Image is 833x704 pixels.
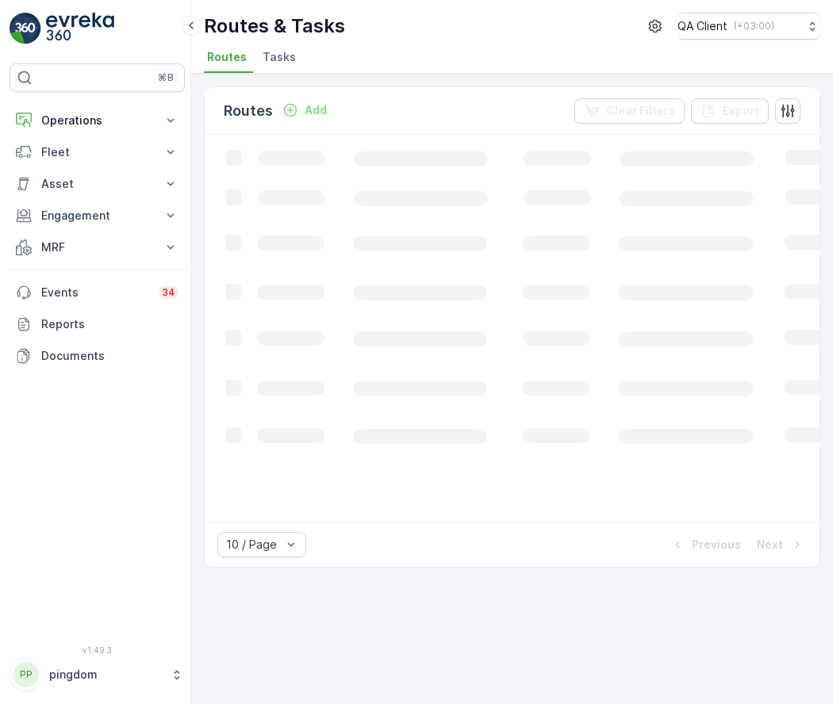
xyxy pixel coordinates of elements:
button: Operations [10,105,185,136]
button: QA Client(+03:00) [678,13,820,40]
button: PPpingdom [10,658,185,691]
p: Events [41,285,149,300]
button: Clear Filters [574,98,685,124]
p: Documents [41,348,178,364]
img: logo [10,13,41,44]
p: pingdom [49,667,163,683]
p: MRF [41,239,153,255]
button: Fleet [10,136,185,168]
p: Fleet [41,144,153,160]
a: Documents [10,340,185,372]
button: Engagement [10,200,185,231]
span: Routes [207,49,247,65]
button: Asset [10,168,185,200]
p: Clear Filters [606,103,675,119]
p: Previous [692,537,741,553]
p: Routes & Tasks [204,13,345,39]
p: QA Client [678,18,727,34]
p: Engagement [41,208,153,224]
p: Export [723,103,759,119]
a: Reports [10,308,185,340]
button: Previous [668,535,743,554]
p: Add [305,102,327,118]
a: Events34 [10,277,185,308]
button: MRF [10,231,185,263]
p: Routes [224,100,273,122]
img: logo_light-DOdMpM7g.png [46,13,114,44]
p: Operations [41,113,153,128]
button: Export [691,98,769,124]
span: Tasks [263,49,296,65]
p: Asset [41,176,153,192]
p: 34 [162,286,175,299]
button: Next [755,535,807,554]
p: ( +03:00 ) [734,20,774,33]
p: ⌘B [158,71,174,84]
span: v 1.49.3 [10,645,185,655]
button: Add [276,101,333,120]
p: Next [757,537,783,553]
div: PP [13,662,39,687]
p: Reports [41,316,178,332]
